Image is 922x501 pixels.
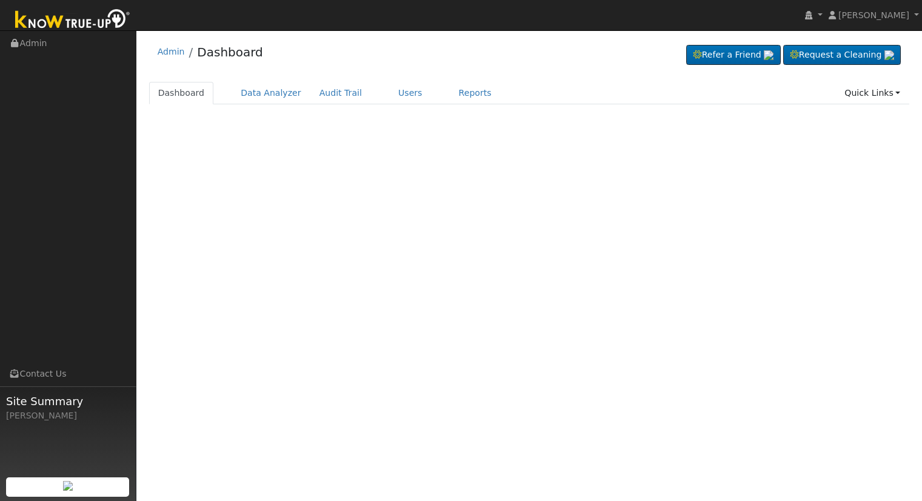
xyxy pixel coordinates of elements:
img: retrieve [884,50,894,60]
a: Quick Links [835,82,909,104]
a: Dashboard [149,82,214,104]
a: Audit Trail [310,82,371,104]
span: [PERSON_NAME] [838,10,909,20]
a: Admin [158,47,185,56]
img: retrieve [63,481,73,491]
a: Users [389,82,432,104]
div: [PERSON_NAME] [6,409,130,422]
a: Reports [450,82,501,104]
img: Know True-Up [9,7,136,34]
img: retrieve [764,50,773,60]
a: Refer a Friend [686,45,781,66]
a: Dashboard [197,45,263,59]
a: Data Analyzer [232,82,310,104]
span: Site Summary [6,393,130,409]
a: Request a Cleaning [783,45,901,66]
